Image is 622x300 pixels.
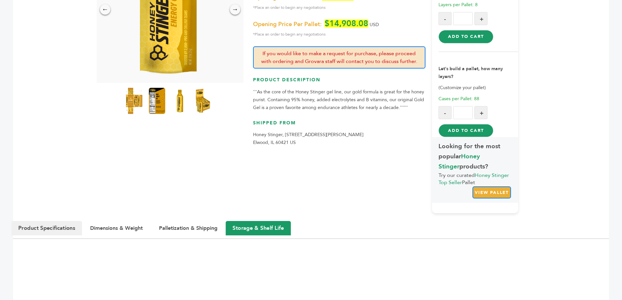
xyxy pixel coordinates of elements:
span: *Place an order to begin any negotiations [253,30,425,38]
p: If you would like to make a request for purchase, please proceed with ordering and Grovara staff ... [253,46,425,69]
h3: Product Description [253,77,425,88]
button: - [439,106,452,119]
a: VIEW PALLET [472,186,511,198]
button: + [474,106,487,119]
img: Honey Stinger Classic Energy Gel Gold 8 innerpacks per case 28.8 oz [172,88,188,114]
button: Add to Cart [439,124,493,137]
img: Honey Stinger Classic Energy Gel Gold 8 innerpacks per case 28.8 oz Nutrition Info [149,88,165,114]
p: Honey Stinger, [STREET_ADDRESS][PERSON_NAME] Elwood, IL 60421 US [253,131,425,147]
span: USD [370,22,379,28]
button: Add to Cart [439,30,493,43]
span: Try our curated Pallet [439,172,509,186]
span: *Place an order to begin any negotiations [253,4,425,11]
span: Layers per Pallet: 8 [439,2,478,8]
button: - [439,12,452,25]
span: Honey Stinger Top Seller [439,172,509,186]
img: Honey Stinger Classic Energy Gel Gold 8 innerpacks per case 28.8 oz [195,88,211,114]
div: ← [100,4,110,15]
button: Palletization & Shipping [152,221,224,235]
button: Product Specifications [11,221,82,235]
button: Dimensions & Weight [84,221,149,235]
p: '''As the core of the Honey Stinger gel line, our gold formula is great for the honey purist. Con... [253,88,425,112]
strong: Let's build a pallet, how many layers? [439,66,503,80]
p: (Customize your pallet) [439,84,518,92]
button: + [474,12,487,25]
button: Storage & Shelf Life [226,221,291,235]
div: → [230,4,240,15]
span: Cases per Pallet: 88 [439,96,479,102]
h3: Shipped From [253,120,425,131]
span: Honey Stinger [439,152,480,171]
span: Opening Price Per Pallet: [253,21,322,28]
img: Honey Stinger Classic Energy Gel Gold 8 innerpacks per case 28.8 oz Product Label [126,88,142,114]
span: Looking for the most popular products? [439,141,511,172]
span: $14,908.08 [325,20,368,27]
